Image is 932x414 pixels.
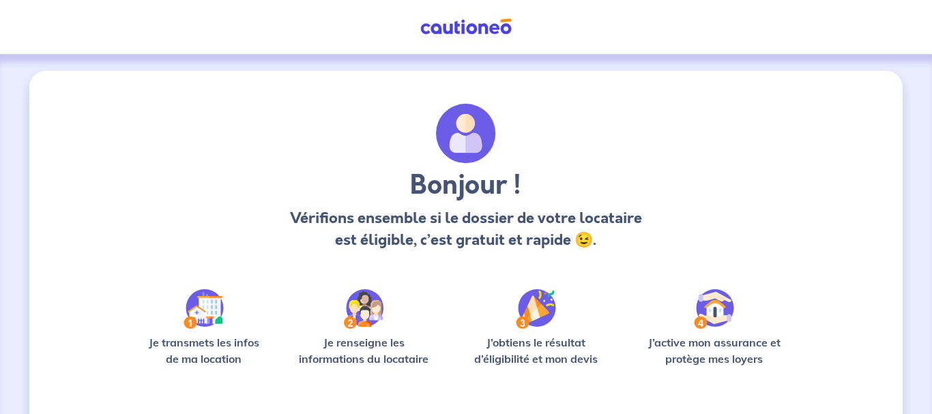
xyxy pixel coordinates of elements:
p: Je transmets les infos de ma location [139,334,269,367]
h3: Bonjour ! [286,169,645,202]
img: Cautioneo [415,18,517,35]
p: Vérifions ensemble si le dossier de votre locataire est éligible, c’est gratuit et rapide 😉. [286,207,645,251]
p: J’active mon assurance et protège mes loyers [635,334,793,367]
p: Je renseigne les informations du locataire [291,334,437,367]
img: /static/90a569abe86eec82015bcaae536bd8e6/Step-1.svg [184,289,224,329]
p: J’obtiens le résultat d’éligibilité et mon devis [459,334,613,367]
img: /static/c0a346edaed446bb123850d2d04ad552/Step-2.svg [344,289,383,329]
img: /static/f3e743aab9439237c3e2196e4328bba9/Step-3.svg [516,289,556,329]
img: /static/bfff1cf634d835d9112899e6a3df1a5d/Step-4.svg [694,289,734,329]
img: archivate [436,104,496,164]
